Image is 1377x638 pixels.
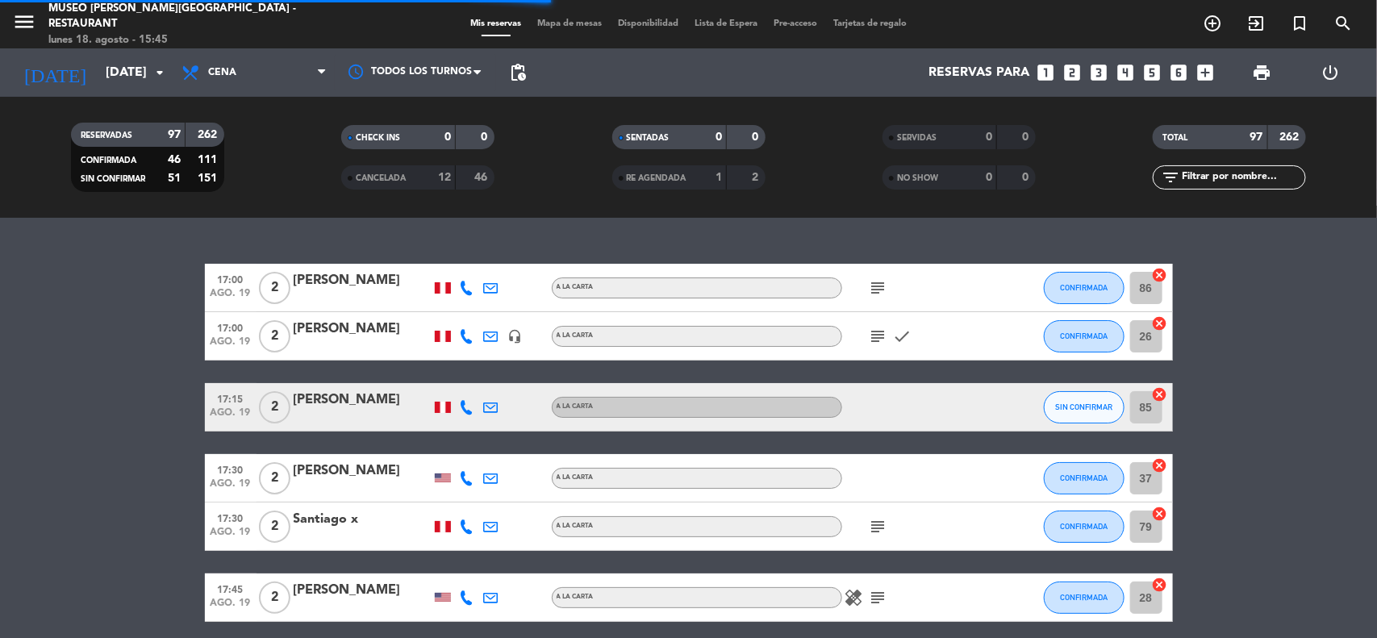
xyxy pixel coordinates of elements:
[1060,332,1108,340] span: CONFIRMADA
[294,390,431,411] div: [PERSON_NAME]
[211,478,251,497] span: ago. 19
[897,134,937,142] span: SERVIDAS
[259,320,290,352] span: 2
[508,329,523,344] i: headset_mic
[845,588,864,607] i: healing
[1203,14,1222,33] i: add_circle_outline
[211,269,251,288] span: 17:00
[1152,315,1168,332] i: cancel
[825,19,915,28] span: Tarjetas de regalo
[1036,62,1057,83] i: looks_one
[168,129,181,140] strong: 97
[475,172,491,183] strong: 46
[211,460,251,478] span: 17:30
[1252,63,1271,82] span: print
[986,131,992,143] strong: 0
[1161,168,1180,187] i: filter_list
[1044,391,1125,423] button: SIN CONFIRMAR
[766,19,825,28] span: Pre-acceso
[168,154,181,165] strong: 46
[1152,577,1168,593] i: cancel
[1246,14,1266,33] i: exit_to_app
[610,19,686,28] span: Disponibilidad
[81,131,132,140] span: RESERVADAS
[211,508,251,527] span: 17:30
[211,318,251,336] span: 17:00
[1152,267,1168,283] i: cancel
[1333,14,1353,33] i: search
[929,65,1030,81] span: Reservas para
[1060,593,1108,602] span: CONFIRMADA
[356,174,406,182] span: CANCELADA
[1044,511,1125,543] button: CONFIRMADA
[869,517,888,536] i: subject
[1321,63,1340,82] i: power_settings_new
[1250,131,1263,143] strong: 97
[627,134,670,142] span: SENTADAS
[482,131,491,143] strong: 0
[259,391,290,423] span: 2
[211,407,251,426] span: ago. 19
[869,278,888,298] i: subject
[211,527,251,545] span: ago. 19
[557,594,594,600] span: A la carta
[259,462,290,494] span: 2
[1116,62,1137,83] i: looks_4
[1044,272,1125,304] button: CONFIRMADA
[198,129,220,140] strong: 262
[986,172,992,183] strong: 0
[529,19,610,28] span: Mapa de mesas
[48,32,332,48] div: lunes 18. agosto - 15:45
[752,131,762,143] strong: 0
[198,173,220,184] strong: 151
[686,19,766,28] span: Lista de Espera
[508,63,528,82] span: pending_actions
[1060,522,1108,531] span: CONFIRMADA
[211,598,251,616] span: ago. 19
[1280,131,1303,143] strong: 262
[557,474,594,481] span: A la carta
[294,319,431,340] div: [PERSON_NAME]
[1022,172,1032,183] strong: 0
[81,156,136,165] span: CONFIRMADA
[211,579,251,598] span: 17:45
[1152,457,1168,473] i: cancel
[752,172,762,183] strong: 2
[1089,62,1110,83] i: looks_3
[81,175,145,183] span: SIN CONFIRMAR
[869,588,888,607] i: subject
[438,172,451,183] strong: 12
[211,336,251,355] span: ago. 19
[1044,462,1125,494] button: CONFIRMADA
[12,10,36,40] button: menu
[557,284,594,290] span: A la carta
[716,131,722,143] strong: 0
[1060,283,1108,292] span: CONFIRMADA
[259,511,290,543] span: 2
[12,10,36,34] i: menu
[1055,402,1112,411] span: SIN CONFIRMAR
[1195,62,1216,83] i: add_box
[557,523,594,529] span: A la carta
[462,19,529,28] span: Mis reservas
[893,327,912,346] i: check
[897,174,938,182] span: NO SHOW
[627,174,686,182] span: RE AGENDADA
[294,461,431,482] div: [PERSON_NAME]
[211,389,251,407] span: 17:15
[869,327,888,346] i: subject
[444,131,451,143] strong: 0
[211,288,251,306] span: ago. 19
[1044,582,1125,614] button: CONFIRMADA
[1022,131,1032,143] strong: 0
[557,332,594,339] span: A la carta
[259,582,290,614] span: 2
[1162,134,1187,142] span: TOTAL
[1152,506,1168,522] i: cancel
[557,403,594,410] span: A la carta
[12,55,98,90] i: [DATE]
[294,509,431,530] div: Santiago x
[356,134,400,142] span: CHECK INS
[1044,320,1125,352] button: CONFIRMADA
[1142,62,1163,83] i: looks_5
